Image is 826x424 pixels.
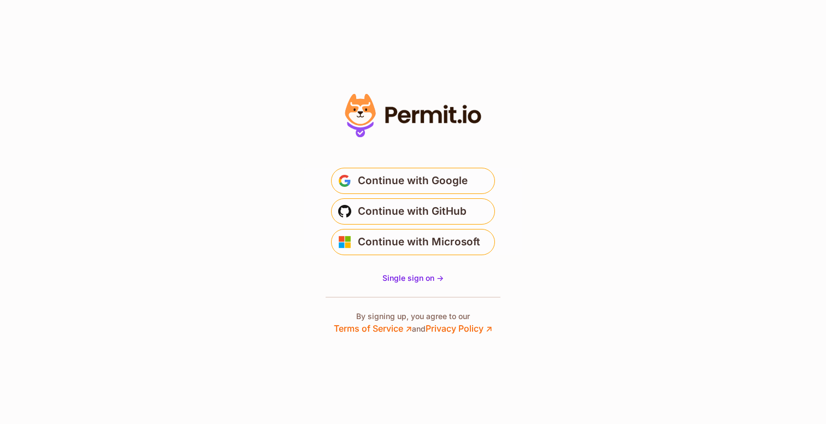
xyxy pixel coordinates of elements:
a: Privacy Policy ↗ [426,323,492,334]
p: By signing up, you agree to our and [334,311,492,335]
button: Continue with GitHub [331,198,495,225]
button: Continue with Microsoft [331,229,495,255]
span: Single sign on -> [382,273,444,282]
a: Terms of Service ↗ [334,323,412,334]
button: Continue with Google [331,168,495,194]
span: Continue with GitHub [358,203,467,220]
span: Continue with Google [358,172,468,190]
span: Continue with Microsoft [358,233,480,251]
a: Single sign on -> [382,273,444,284]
